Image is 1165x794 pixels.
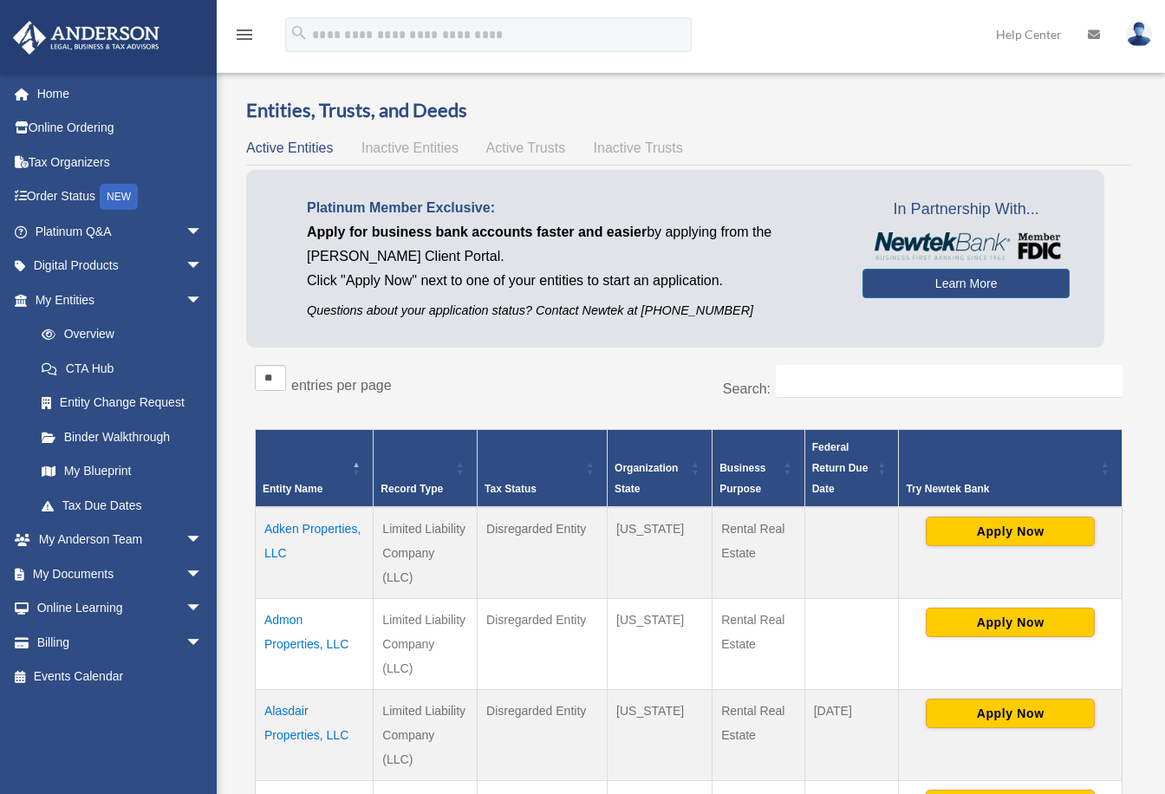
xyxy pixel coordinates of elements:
[899,429,1123,507] th: Try Newtek Bank : Activate to sort
[926,517,1095,546] button: Apply Now
[307,196,836,220] p: Platinum Member Exclusive:
[361,140,459,155] span: Inactive Entities
[12,660,229,694] a: Events Calendar
[24,317,212,352] a: Overview
[12,111,229,146] a: Online Ordering
[478,689,608,780] td: Disregarded Entity
[8,21,165,55] img: Anderson Advisors Platinum Portal
[926,699,1095,728] button: Apply Now
[608,507,713,599] td: [US_STATE]
[185,283,220,318] span: arrow_drop_down
[246,140,333,155] span: Active Entities
[263,483,322,495] span: Entity Name
[871,232,1061,260] img: NewtekBankLogoSM.png
[374,429,478,507] th: Record Type: Activate to sort
[713,689,805,780] td: Rental Real Estate
[485,483,537,495] span: Tax Status
[24,454,220,489] a: My Blueprint
[256,689,374,780] td: Alasdair Properties, LLC
[307,300,836,322] p: Questions about your application status? Contact Newtek at [PHONE_NUMBER]
[185,249,220,284] span: arrow_drop_down
[12,283,220,317] a: My Entitiesarrow_drop_down
[608,689,713,780] td: [US_STATE]
[234,24,255,45] i: menu
[24,351,220,386] a: CTA Hub
[862,269,1070,298] a: Learn More
[12,76,229,111] a: Home
[24,386,220,420] a: Entity Change Request
[608,598,713,689] td: [US_STATE]
[719,462,765,495] span: Business Purpose
[804,429,899,507] th: Federal Return Due Date: Activate to sort
[24,420,220,454] a: Binder Walkthrough
[374,507,478,599] td: Limited Liability Company (LLC)
[812,441,869,495] span: Federal Return Due Date
[926,608,1095,637] button: Apply Now
[234,30,255,45] a: menu
[713,598,805,689] td: Rental Real Estate
[307,220,836,269] p: by applying from the [PERSON_NAME] Client Portal.
[256,598,374,689] td: Admon Properties, LLC
[291,378,392,393] label: entries per page
[906,478,1096,499] div: Try Newtek Bank
[185,523,220,558] span: arrow_drop_down
[723,381,771,396] label: Search:
[100,184,138,210] div: NEW
[381,483,443,495] span: Record Type
[12,523,229,557] a: My Anderson Teamarrow_drop_down
[374,598,478,689] td: Limited Liability Company (LLC)
[12,214,229,249] a: Platinum Q&Aarrow_drop_down
[256,429,374,507] th: Entity Name: Activate to invert sorting
[713,429,805,507] th: Business Purpose: Activate to sort
[185,214,220,250] span: arrow_drop_down
[608,429,713,507] th: Organization State: Activate to sort
[713,507,805,599] td: Rental Real Estate
[12,591,229,626] a: Online Learningarrow_drop_down
[24,488,220,523] a: Tax Due Dates
[185,625,220,661] span: arrow_drop_down
[478,429,608,507] th: Tax Status: Activate to sort
[478,598,608,689] td: Disregarded Entity
[12,179,229,215] a: Order StatusNEW
[307,225,647,239] span: Apply for business bank accounts faster and easier
[12,249,229,283] a: Digital Productsarrow_drop_down
[615,462,678,495] span: Organization State
[478,507,608,599] td: Disregarded Entity
[185,591,220,627] span: arrow_drop_down
[12,556,229,591] a: My Documentsarrow_drop_down
[1126,22,1152,47] img: User Pic
[246,97,1131,124] h3: Entities, Trusts, and Deeds
[374,689,478,780] td: Limited Liability Company (LLC)
[256,507,374,599] td: Adken Properties, LLC
[12,145,229,179] a: Tax Organizers
[594,140,683,155] span: Inactive Trusts
[804,689,899,780] td: [DATE]
[185,556,220,592] span: arrow_drop_down
[12,625,229,660] a: Billingarrow_drop_down
[307,269,836,293] p: Click "Apply Now" next to one of your entities to start an application.
[486,140,566,155] span: Active Trusts
[862,196,1070,224] span: In Partnership With...
[290,23,309,42] i: search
